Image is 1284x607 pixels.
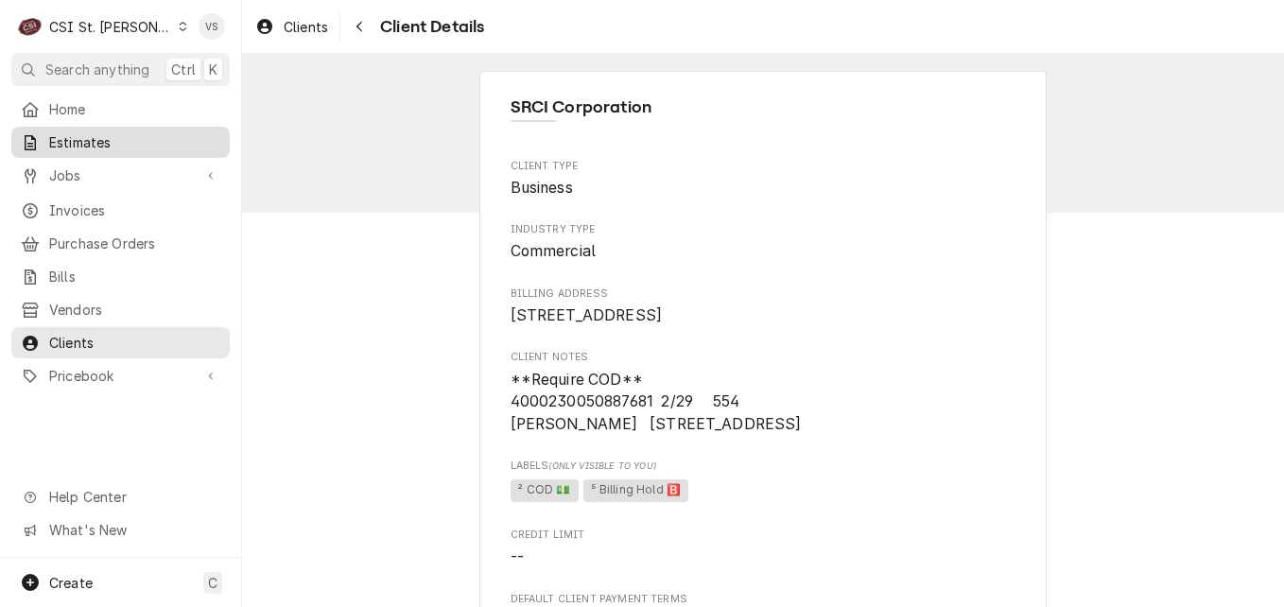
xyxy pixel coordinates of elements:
[511,95,1016,120] span: Name
[49,132,220,152] span: Estimates
[49,366,192,386] span: Pricebook
[171,60,196,79] span: Ctrl
[11,514,230,546] a: Go to What's New
[511,459,1016,474] span: Labels
[11,294,230,325] a: Vendors
[49,200,220,220] span: Invoices
[511,371,802,433] span: **Require COD** 4000230050887681 2/29 554 [PERSON_NAME] [STREET_ADDRESS]
[11,228,230,259] a: Purchase Orders
[11,360,230,391] a: Go to Pricebook
[49,333,220,353] span: Clients
[284,17,328,37] span: Clients
[248,11,336,43] a: Clients
[11,127,230,158] a: Estimates
[511,222,1016,263] div: Industry Type
[49,520,218,540] span: What's New
[511,479,579,502] span: ² COD 💵
[11,53,230,86] button: Search anythingCtrlK
[49,575,93,591] span: Create
[11,327,230,358] a: Clients
[511,592,1016,607] span: Default Client Payment Terms
[49,17,172,37] div: CSI St. [PERSON_NAME]
[511,159,1016,174] span: Client Type
[49,487,218,507] span: Help Center
[511,350,1016,435] div: Client Notes
[511,177,1016,199] span: Client Type
[49,234,220,253] span: Purchase Orders
[11,94,230,125] a: Home
[199,13,225,40] div: VS
[511,546,1016,569] span: Credit Limit
[11,160,230,191] a: Go to Jobs
[49,300,220,320] span: Vendors
[511,306,663,324] span: [STREET_ADDRESS]
[583,479,688,502] span: ⁵ Billing Hold 🅱️
[209,60,217,79] span: K
[511,528,1016,568] div: Credit Limit
[344,11,374,42] button: Navigate back
[511,286,1016,302] span: Billing Address
[511,222,1016,237] span: Industry Type
[17,13,43,40] div: CSI St. Louis's Avatar
[49,99,220,119] span: Home
[208,573,217,593] span: C
[511,242,597,260] span: Commercial
[511,286,1016,327] div: Billing Address
[11,481,230,512] a: Go to Help Center
[511,369,1016,436] span: Client Notes
[511,304,1016,327] span: Billing Address
[511,548,524,566] span: --
[199,13,225,40] div: Vicky Stuesse's Avatar
[548,460,655,471] span: (Only Visible to You)
[511,350,1016,365] span: Client Notes
[511,459,1016,505] div: [object Object]
[511,477,1016,505] span: [object Object]
[45,60,149,79] span: Search anything
[11,261,230,292] a: Bills
[511,240,1016,263] span: Industry Type
[49,267,220,286] span: Bills
[11,195,230,226] a: Invoices
[49,165,192,185] span: Jobs
[511,528,1016,543] span: Credit Limit
[511,179,573,197] span: Business
[511,159,1016,199] div: Client Type
[374,14,484,40] span: Client Details
[511,95,1016,135] div: Client Information
[17,13,43,40] div: C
